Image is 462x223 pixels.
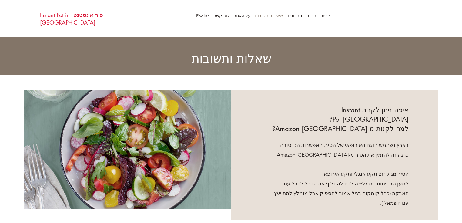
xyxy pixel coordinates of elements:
span: למה לקנות מ Amazon [GEOGRAPHIC_DATA]? [272,124,409,133]
span: הסיר מגיע עם תקע אנגלי ותקע אירופאי. למען הבטיחות - ממליצה לכם להחליף את הכבל לכבל עם הארקה (כבל ... [274,171,409,206]
p: על האתר [231,11,254,20]
img: Salad [24,90,231,209]
p: שאלות ותשובות [252,11,286,20]
p: מתכונים [285,11,305,20]
span: איפה ניתן לקנות Instant Pot [GEOGRAPHIC_DATA]? [329,106,409,123]
a: שאלות ותשובות [254,11,286,20]
nav: אתר [179,11,337,20]
span: בארץ נשתמש בדגם האירופאי של הסיר. האפשרות הכי טובה כרגע זה להזמין את הסיר מ-Amazon [GEOGRAPHIC_DA... [276,142,409,158]
a: English [193,11,213,20]
a: סיר אינסטנט Instant Pot in [GEOGRAPHIC_DATA] [40,11,103,26]
a: דף בית [319,11,337,20]
a: צור קשר [213,11,233,20]
a: מתכונים [286,11,305,20]
a: חנות [305,11,319,20]
p: צור קשר [211,11,233,20]
a: על האתר [233,11,254,20]
span: שאלות ותשובות [192,51,271,66]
